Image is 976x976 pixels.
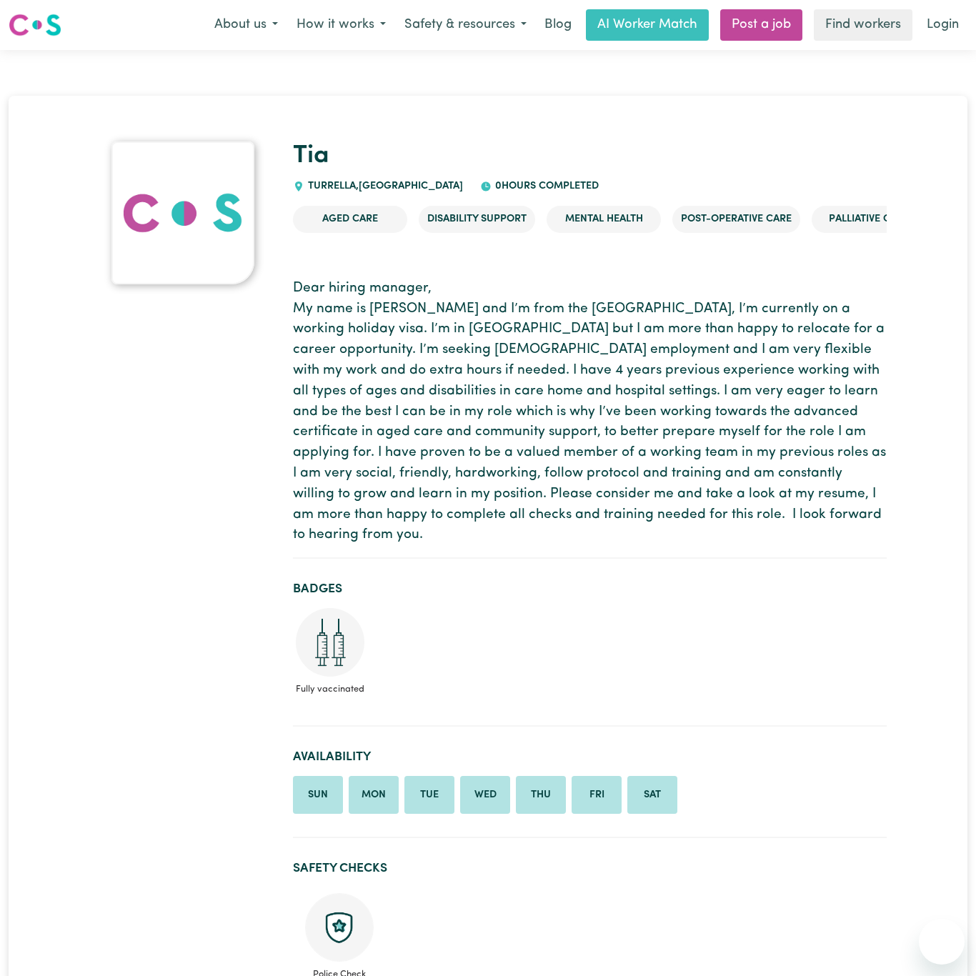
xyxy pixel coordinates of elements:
li: Mental Health [547,206,661,233]
img: Police check [305,893,374,962]
li: Palliative care [812,206,926,233]
li: Available on Monday [349,776,399,815]
a: Careseekers logo [9,9,61,41]
p: Dear hiring manager, My name is [PERSON_NAME] and I’m from the [GEOGRAPHIC_DATA], I’m currently o... [293,279,887,546]
span: Fully vaccinated [293,677,367,702]
li: Available on Friday [572,776,622,815]
h2: Safety Checks [293,861,887,876]
li: Aged Care [293,206,407,233]
a: Find workers [814,9,912,41]
h2: Badges [293,582,887,597]
a: Tia's profile picture' [89,141,276,284]
button: About us [205,10,287,40]
li: Available on Wednesday [460,776,510,815]
span: TURRELLA , [GEOGRAPHIC_DATA] [304,181,463,191]
h2: Availability [293,750,887,765]
iframe: Button to launch messaging window [919,919,965,965]
button: How it works [287,10,395,40]
img: Care and support worker has received 2 doses of COVID-19 vaccine [296,608,364,677]
a: Login [918,9,967,41]
a: AI Worker Match [586,9,709,41]
span: 0 hours completed [492,181,599,191]
li: Disability Support [419,206,535,233]
a: Post a job [720,9,802,41]
li: Available on Sunday [293,776,343,815]
a: Blog [536,9,580,41]
li: Available on Saturday [627,776,677,815]
button: Safety & resources [395,10,536,40]
img: Tia [111,141,254,284]
li: Available on Tuesday [404,776,454,815]
img: Careseekers logo [9,12,61,38]
li: Post-operative care [672,206,800,233]
li: Available on Thursday [516,776,566,815]
a: Tia [293,144,329,169]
